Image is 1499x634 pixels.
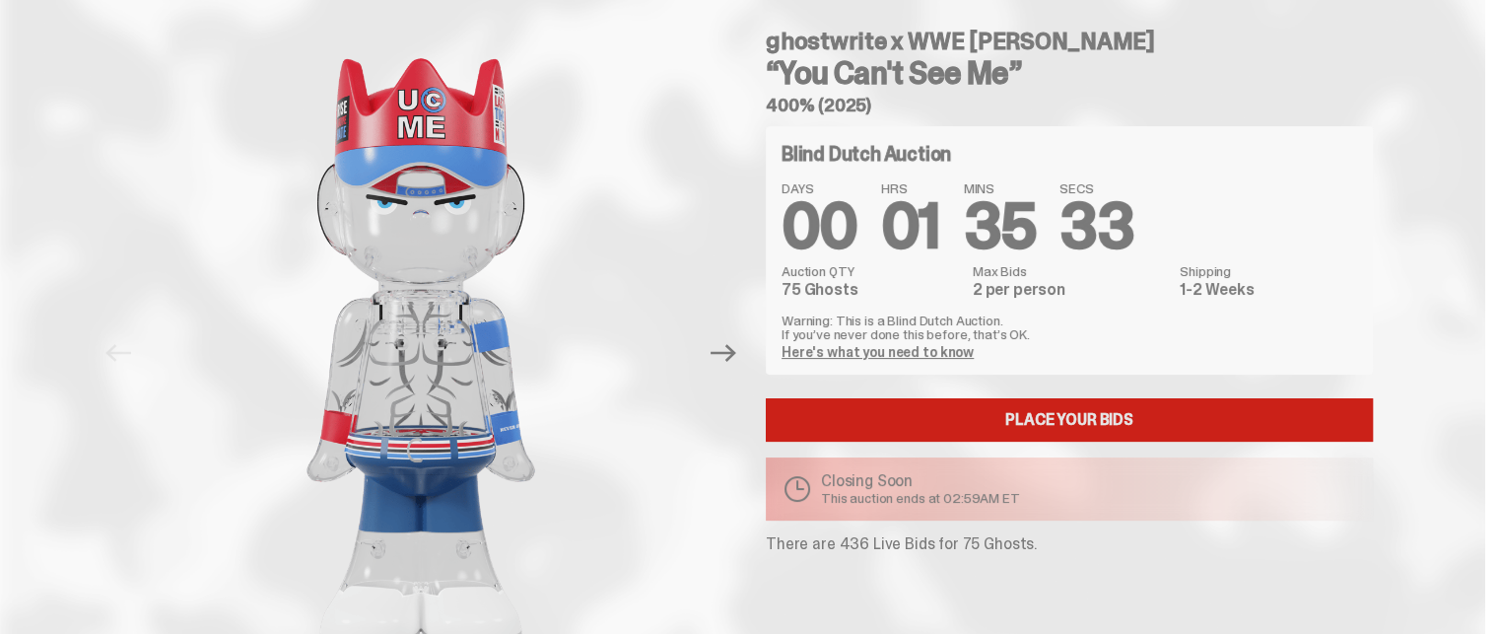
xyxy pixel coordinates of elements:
[964,181,1037,195] span: MINS
[1180,264,1357,278] dt: Shipping
[1180,282,1357,298] dd: 1-2 Weeks
[821,491,1020,505] p: This auction ends at 02:59AM ET
[821,473,1020,489] p: Closing Soon
[766,536,1373,552] p: There are 436 Live Bids for 75 Ghosts.
[973,282,1168,298] dd: 2 per person
[702,331,745,375] button: Next
[1059,181,1133,195] span: SECS
[782,314,1357,341] p: Warning: This is a Blind Dutch Auction. If you’ve never done this before, that’s OK.
[964,185,1037,267] span: 35
[1059,185,1133,267] span: 33
[782,185,857,267] span: 00
[782,343,974,361] a: Here's what you need to know
[881,185,940,267] span: 01
[782,144,951,164] h4: Blind Dutch Auction
[881,181,940,195] span: HRS
[766,398,1373,442] a: Place your Bids
[766,97,1373,114] h5: 400% (2025)
[782,181,857,195] span: DAYS
[782,282,961,298] dd: 75 Ghosts
[766,30,1373,53] h4: ghostwrite x WWE [PERSON_NAME]
[782,264,961,278] dt: Auction QTY
[973,264,1168,278] dt: Max Bids
[766,57,1373,89] h3: “You Can't See Me”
